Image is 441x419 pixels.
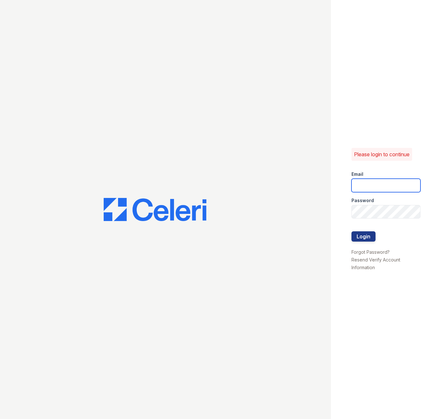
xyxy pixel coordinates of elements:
[104,198,206,221] img: CE_Logo_Blue-a8612792a0a2168367f1c8372b55b34899dd931a85d93a1a3d3e32e68fde9ad4.png
[351,171,363,177] label: Email
[354,150,410,158] p: Please login to continue
[351,231,376,242] button: Login
[351,257,400,270] a: Resend Verify Account Information
[351,197,374,204] label: Password
[351,249,390,255] a: Forgot Password?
